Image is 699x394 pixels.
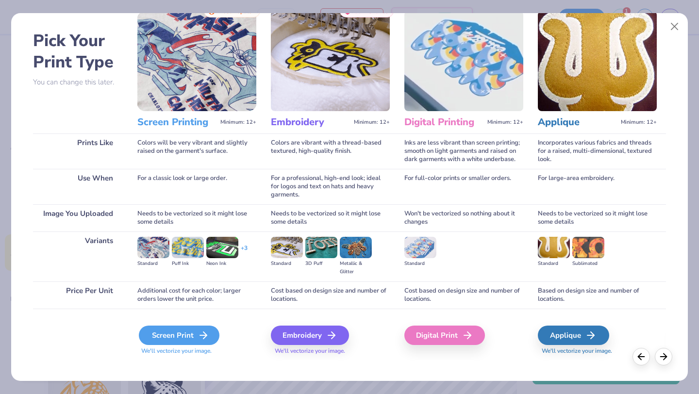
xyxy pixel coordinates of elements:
div: Additional cost for each color; larger orders lower the unit price. [137,281,256,309]
div: For a classic look or large order. [137,169,256,204]
div: For full-color prints or smaller orders. [404,169,523,204]
div: Cost based on design size and number of locations. [271,281,390,309]
div: Inks are less vibrant than screen printing; smooth on light garments and raised on dark garments ... [404,133,523,169]
div: Screen Print [139,326,219,345]
div: Incorporates various fabrics and threads for a raised, multi-dimensional, textured look. [538,133,657,169]
h3: Digital Printing [404,116,483,129]
img: 3D Puff [305,237,337,258]
img: Standard [538,237,570,258]
div: Colors are vibrant with a thread-based textured, high-quality finish. [271,133,390,169]
span: Most Popular [218,8,255,15]
span: Our Favorite [354,8,388,15]
div: Metallic & Glitter [340,260,372,276]
button: Close [666,17,684,36]
h3: Embroidery [271,116,350,129]
img: Neon Ink [206,237,238,258]
div: Colors will be very vibrant and slightly raised on the garment's surface. [137,133,256,169]
div: Standard [538,260,570,268]
div: Embroidery [271,326,349,345]
span: We'll vectorize your image. [137,347,256,355]
div: Cost based on design size and number of locations. [404,281,523,309]
span: Minimum: 12+ [220,119,256,126]
div: Digital Print [404,326,485,345]
div: Price Per Unit [33,281,123,309]
div: For a professional, high-end look; ideal for logos and text on hats and heavy garments. [271,169,390,204]
h3: Applique [538,116,617,129]
span: Minimum: 12+ [487,119,523,126]
span: We'll vectorize your image. [271,347,390,355]
div: + 3 [241,244,248,261]
img: Embroidery [271,11,390,111]
img: Standard [271,237,303,258]
img: Puff Ink [172,237,204,258]
div: Won't be vectorized so nothing about it changes [404,204,523,231]
h3: Screen Printing [137,116,216,129]
span: We'll vectorize your image. [538,347,657,355]
img: Standard [137,237,169,258]
h2: Pick Your Print Type [33,30,123,73]
img: Screen Printing [137,11,256,111]
div: Needs to be vectorized so it might lose some details [271,204,390,231]
div: Needs to be vectorized so it might lose some details [538,204,657,231]
img: Applique [538,11,657,111]
p: You can change this later. [33,78,123,86]
div: Standard [271,260,303,268]
div: Applique [538,326,609,345]
img: Digital Printing [404,11,523,111]
img: Sublimated [572,237,604,258]
span: Minimum: 12+ [354,119,390,126]
div: Standard [137,260,169,268]
div: Sublimated [572,260,604,268]
div: Image You Uploaded [33,204,123,231]
img: Metallic & Glitter [340,237,372,258]
div: Variants [33,231,123,281]
img: Standard [404,237,436,258]
div: Neon Ink [206,260,238,268]
div: Needs to be vectorized so it might lose some details [137,204,256,231]
div: Standard [404,260,436,268]
div: 3D Puff [305,260,337,268]
div: Puff Ink [172,260,204,268]
div: For large-area embroidery. [538,169,657,204]
div: Use When [33,169,123,204]
div: Based on design size and number of locations. [538,281,657,309]
span: Minimum: 12+ [621,119,657,126]
div: Prints Like [33,133,123,169]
